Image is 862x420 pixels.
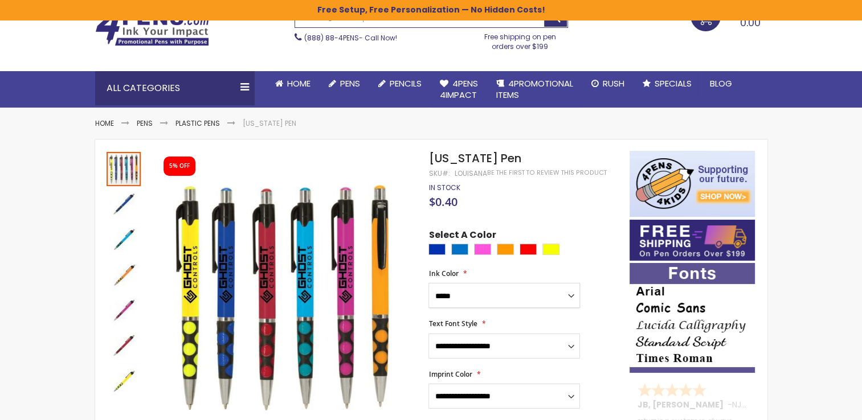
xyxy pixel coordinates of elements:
span: - Call Now! [304,33,397,43]
a: Home [95,118,114,128]
img: 4pens 4 kids [630,151,755,217]
div: Availability [428,183,460,192]
div: Orange [497,244,514,255]
a: Be the first to review this product [487,168,606,177]
a: 4Pens4impact [431,71,487,108]
img: Louisiana Pen [107,258,141,292]
div: Louisiana Pen [107,327,142,363]
div: Blue Light [451,244,468,255]
div: Free shipping on pen orders over $199 [472,28,568,51]
img: Louisiana Pen [107,328,141,363]
span: 4Pens 4impact [440,77,478,101]
a: Specials [634,71,701,96]
li: [US_STATE] Pen [243,119,296,128]
span: $0.40 [428,194,457,209]
div: Louisiana Pen [107,257,142,292]
div: Louisiana Pen [107,151,142,186]
a: Rush [582,71,634,96]
a: Pens [137,118,153,128]
img: Louisiana Pen [107,187,141,221]
span: Select A Color [428,229,496,244]
span: 0.00 [740,15,761,30]
a: Pencils [369,71,431,96]
a: Plastic Pens [175,118,220,128]
span: 4PROMOTIONAL ITEMS [496,77,573,101]
div: Louisiana Pen [107,186,142,221]
img: font-personalization-examples [630,263,755,373]
span: Ink Color [428,269,458,278]
span: In stock [428,183,460,192]
strong: SKU [428,168,450,178]
img: Louisiana Pen [107,223,141,257]
a: 4PROMOTIONALITEMS [487,71,582,108]
img: Free shipping on orders over $199 [630,220,755,261]
span: Blog [710,77,732,89]
img: 4Pens Custom Pens and Promotional Products [95,10,209,46]
span: Rush [603,77,624,89]
span: Pens [340,77,360,89]
div: Louisiana Pen [107,292,142,327]
div: Pink [474,244,491,255]
div: Red [520,244,537,255]
div: All Categories [95,71,255,105]
span: [US_STATE] Pen [428,150,521,166]
div: Yellow [542,244,559,255]
div: Louisiana Pen [107,221,142,257]
div: 5% OFF [169,162,190,170]
span: Imprint Color [428,369,472,379]
a: (888) 88-4PENS [304,33,359,43]
span: Home [287,77,311,89]
span: Text Font Style [428,319,477,328]
span: Specials [655,77,692,89]
img: Louisiana Pen [107,293,141,327]
img: Louisiana Pen [107,364,141,398]
div: Blue [428,244,446,255]
div: Louisiana Pen [107,363,141,398]
a: Home [266,71,320,96]
div: Louisana [454,169,487,178]
a: Blog [701,71,741,96]
a: Pens [320,71,369,96]
span: Pencils [390,77,422,89]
